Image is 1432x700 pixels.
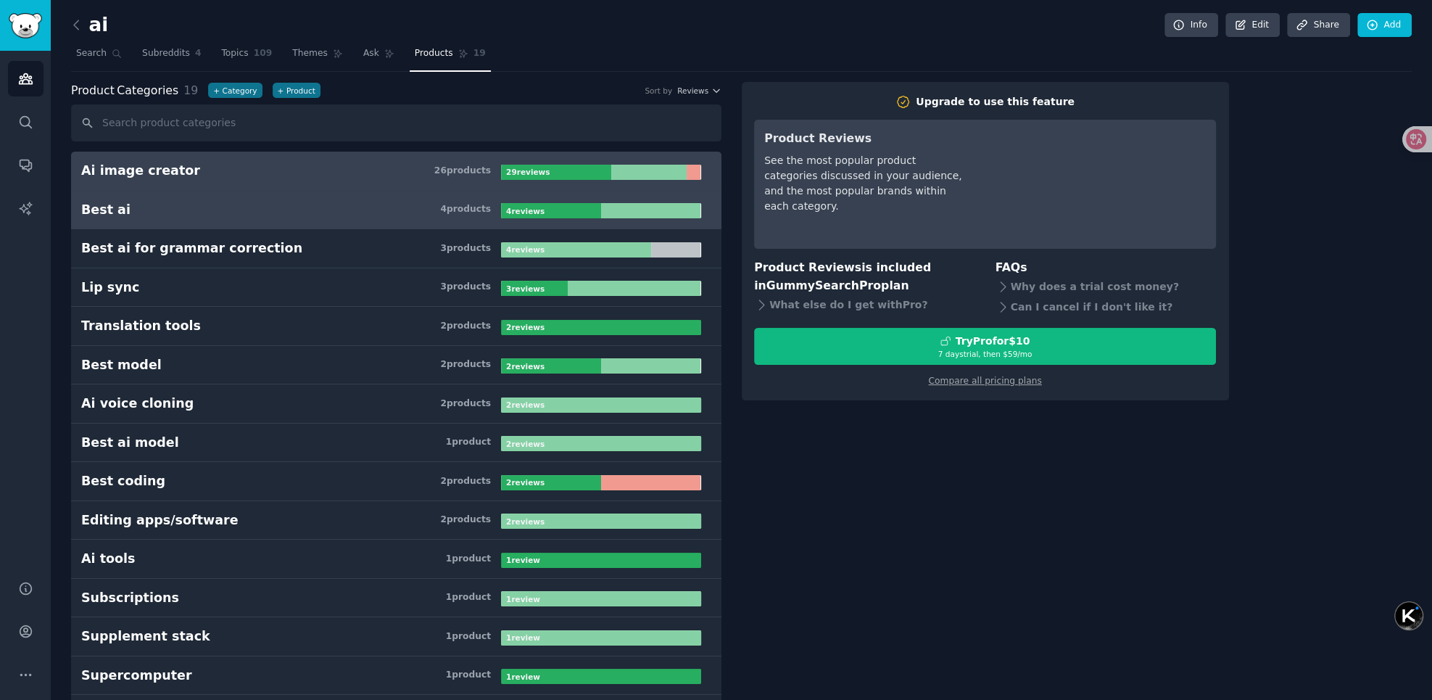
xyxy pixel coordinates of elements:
[446,553,491,566] div: 1 product
[183,83,198,97] span: 19
[216,42,277,72] a: Topics109
[440,398,491,411] div: 2 product s
[928,376,1041,386] a: Compare all pricing plans
[71,656,721,696] a: Supercomputer1product1review
[1357,13,1412,38] a: Add
[273,83,320,98] button: +Product
[506,245,545,254] b: 4 review s
[440,320,491,333] div: 2 product s
[440,242,491,255] div: 3 product s
[434,165,491,178] div: 26 product s
[81,511,239,530] div: Editing apps/software
[764,153,968,214] div: See the most popular product categories discussed in your audience, and the most popular brands w...
[71,424,721,463] a: Best ai model1product2reviews
[81,317,201,335] div: Translation tools
[76,47,107,60] span: Search
[363,47,379,60] span: Ask
[440,514,491,527] div: 2 product s
[506,400,545,409] b: 2 review s
[677,86,708,96] span: Reviews
[446,436,491,449] div: 1 product
[71,14,108,37] h2: ai
[81,162,200,180] div: Ai image creator
[440,203,491,216] div: 4 product s
[71,462,721,501] a: Best coding2products2reviews
[71,501,721,540] a: Editing apps/software2products2reviews
[71,82,115,100] span: Product
[506,517,545,526] b: 2 review s
[916,94,1075,110] div: Upgrade to use this feature
[71,307,721,346] a: Translation tools2products2reviews
[754,328,1216,365] button: TryProfor$107 daystrial, then $59/mo
[506,440,545,448] b: 2 review s
[81,627,210,646] div: Supplement stack
[221,47,248,60] span: Topics
[81,434,179,452] div: Best ai model
[440,281,491,294] div: 3 product s
[81,395,194,413] div: Ai voice cloning
[440,475,491,488] div: 2 product s
[71,384,721,424] a: Ai voice cloning2products2reviews
[81,356,162,374] div: Best model
[754,259,975,295] h3: Product Reviews is included in plan
[1225,13,1280,38] a: Edit
[81,667,192,685] div: Supercomputer
[81,279,139,297] div: Lip sync
[137,42,206,72] a: Subreddits4
[81,239,302,258] div: Best ai for grammar correction
[9,13,42,38] img: GummySearch logo
[195,47,202,60] span: 4
[1287,13,1349,38] a: Share
[996,259,1217,277] h3: FAQs
[506,168,550,176] b: 29 review s
[754,295,975,315] div: What else do I get with Pro ?
[1164,13,1218,38] a: Info
[506,323,545,332] b: 2 review s
[292,47,328,60] span: Themes
[208,83,262,98] button: +Category
[506,633,540,642] b: 1 review
[506,672,540,681] b: 1 review
[506,362,545,371] b: 2 review s
[506,478,545,487] b: 2 review s
[415,47,453,60] span: Products
[71,82,178,100] span: Categories
[446,669,491,682] div: 1 product
[213,86,220,96] span: +
[506,556,540,564] b: 1 review
[287,42,348,72] a: Themes
[71,229,721,268] a: Best ai for grammar correction3products4reviews
[645,86,672,96] div: Sort by
[956,334,1030,349] div: Try Pro for $10
[254,47,273,60] span: 109
[81,589,179,607] div: Subscriptions
[71,104,721,141] input: Search product categories
[81,472,165,490] div: Best coding
[506,207,545,215] b: 4 review s
[81,201,131,219] div: Best ai
[996,277,1217,297] div: Why does a trial cost money?
[71,191,721,230] a: Best ai4products4reviews
[764,130,968,148] h3: Product Reviews
[71,579,721,618] a: Subscriptions1product1review
[71,152,721,191] a: Ai image creator26products29reviews
[71,42,127,72] a: Search
[71,268,721,308] a: Lip sync3products3reviews
[71,346,721,385] a: Best model2products2reviews
[506,284,545,293] b: 3 review s
[506,595,540,604] b: 1 review
[71,617,721,656] a: Supplement stack1product1review
[446,630,491,643] div: 1 product
[755,349,1215,359] div: 7 days trial, then $ 59 /mo
[278,86,284,96] span: +
[440,358,491,371] div: 2 product s
[142,47,190,60] span: Subreddits
[677,86,721,96] button: Reviews
[446,591,491,604] div: 1 product
[71,540,721,579] a: Ai tools1product1review
[81,550,135,568] div: Ai tools
[410,42,491,72] a: Products19
[766,279,881,292] span: GummySearch Pro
